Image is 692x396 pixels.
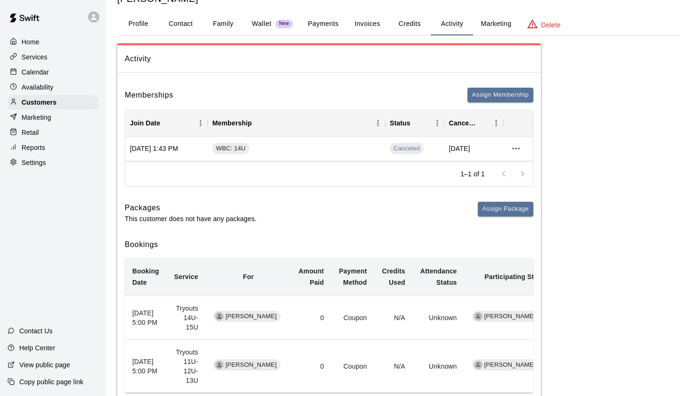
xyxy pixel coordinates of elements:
a: Calendar [8,65,98,79]
b: For [243,273,254,280]
p: 1–1 of 1 [460,169,485,179]
td: Unknown [413,340,465,393]
button: Activity [431,13,473,35]
span: [PERSON_NAME] [222,361,281,370]
td: Coupon [331,340,374,393]
button: Sort [476,116,489,130]
a: Reports [8,140,98,155]
div: Esther Lee [215,312,224,321]
button: Marketing [473,13,519,35]
a: Retail [8,125,98,140]
span: New [275,21,293,27]
button: Sort [160,116,173,130]
h6: Bookings [125,239,533,251]
p: Marketing [22,113,51,122]
span: [PERSON_NAME] [481,361,539,370]
a: Home [8,35,98,49]
b: Participating Staff [484,273,542,280]
a: WBC: 14U [212,143,252,154]
div: Cancel Date [449,110,476,136]
div: Cancel Date [444,110,504,136]
button: Assign Membership [467,88,533,102]
h6: Memberships [125,89,173,101]
div: Status [390,110,410,136]
div: Chris Allen [474,312,483,321]
a: Customers [8,95,98,109]
b: Booking Date [132,267,159,286]
span: Canceled [390,144,424,153]
button: Payments [300,13,346,35]
p: Delete [541,20,561,30]
button: Invoices [346,13,388,35]
h6: Packages [125,202,257,214]
b: Payment Method [339,267,367,286]
p: Contact Us [19,326,53,336]
button: Sort [252,116,265,130]
td: Tryouts 14U-15U [167,296,206,340]
p: View public page [19,360,70,370]
button: Contact [160,13,202,35]
div: Chris Allen [474,361,483,369]
button: Menu [430,116,444,130]
button: Credits [388,13,431,35]
button: more actions [508,140,524,157]
p: Copy public page link [19,377,83,387]
td: Unknown [413,296,465,340]
span: WBC: 14U [212,144,249,153]
a: Services [8,50,98,64]
p: Availability [22,82,54,92]
div: [PERSON_NAME] [472,311,539,322]
div: basic tabs example [117,13,681,35]
button: Assign Package [478,202,533,216]
b: Attendance Status [420,267,457,286]
div: Esther Lee [215,361,224,369]
button: Profile [117,13,160,35]
span: [DATE] [449,144,470,153]
th: [DATE] 5:00 PM [125,296,167,340]
div: Membership [208,110,385,136]
p: Calendar [22,67,49,77]
p: Settings [22,158,46,167]
td: N/A [375,296,413,340]
div: Join Date [130,110,160,136]
b: Credits Used [382,267,405,286]
p: Wallet [252,19,272,29]
p: This customer does not have any packages. [125,214,257,223]
td: Tryouts 11U-12U-13U [167,340,206,393]
div: [DATE] 1:43 PM [125,137,208,161]
td: Coupon [331,296,374,340]
span: Activity [125,53,533,65]
span: [PERSON_NAME] [222,312,281,321]
th: [DATE] 5:00 PM [125,340,167,393]
div: [PERSON_NAME] [472,359,539,371]
span: [PERSON_NAME] [481,312,539,321]
div: Join Date [125,110,208,136]
table: simple table [125,258,550,393]
p: Reports [22,143,45,152]
a: Marketing [8,110,98,124]
b: Service [174,273,198,280]
div: Status [385,110,444,136]
a: Availability [8,80,98,94]
span: Canceled [390,143,424,154]
p: Services [22,52,48,62]
a: Settings [8,156,98,170]
td: 0 [291,340,331,393]
button: Menu [371,116,385,130]
button: Menu [193,116,208,130]
p: Retail [22,128,39,137]
p: Help Center [19,343,55,353]
td: 0 [291,296,331,340]
p: Home [22,37,40,47]
p: Customers [22,98,56,107]
button: Menu [489,116,503,130]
